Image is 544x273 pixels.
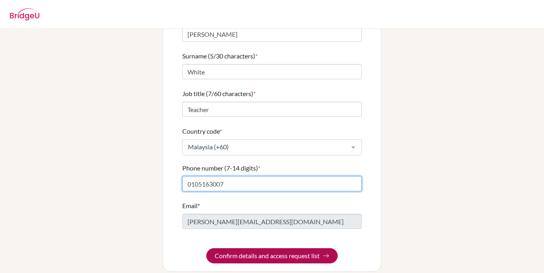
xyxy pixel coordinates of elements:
[206,248,338,263] button: Confirm details and access request list
[323,253,329,259] img: Arrow right
[182,126,222,136] label: Country code
[182,26,362,42] input: Enter your first name
[182,102,362,117] input: Enter your job title
[182,51,258,61] label: Surname (5/30 characters)
[186,143,345,151] span: Malaysia (+60)
[182,89,256,98] label: Job title (7/60 characters)
[182,201,200,211] label: Email*
[10,8,40,20] img: BridgeU logo
[182,176,362,191] input: Enter your number
[182,64,362,79] input: Enter your surname
[182,163,260,173] label: Phone number (7-14 digits)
